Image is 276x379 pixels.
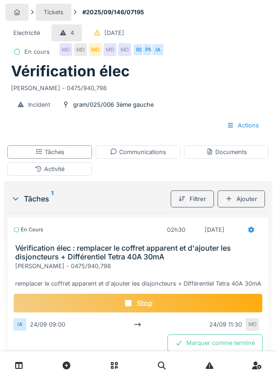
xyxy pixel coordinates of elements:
[167,225,185,234] div: 02h30
[205,225,224,234] div: [DATE]
[104,29,124,37] div: [DATE]
[13,293,263,313] div: Stop
[24,47,50,56] div: En cours
[218,190,265,207] div: Ajouter
[44,8,63,17] div: Tickets
[51,193,53,204] sup: 1
[13,29,40,37] div: Electricité
[73,100,154,109] div: gram/025/006 3ème gauche
[206,148,247,156] div: Documents
[13,318,26,331] div: IA
[142,43,155,56] div: PN
[11,193,167,204] div: Tâches
[110,148,166,156] div: Communications
[167,334,263,351] div: Marquer comme terminé
[11,80,265,92] div: [PERSON_NAME] - 0475/940,798
[15,262,264,288] div: [PERSON_NAME] - 0475/940,798 remplacer le coffret apparent et d'ajouter les disjoncteurs + Différ...
[74,43,87,56] div: MD
[13,226,43,234] div: En cours
[59,43,72,56] div: MD
[28,100,50,109] div: Incident
[118,43,131,56] div: MD
[15,244,264,261] h3: Vérification élec : remplacer le coffret apparent et d'ajouter les disjoncteurs + Différentiel Te...
[219,117,267,134] div: Actions
[70,29,74,37] div: 4
[89,43,102,56] div: MD
[171,190,214,207] div: Filtrer
[133,43,146,56] div: RG
[35,165,64,173] div: Activité
[79,8,148,17] strong: #2025/09/146/07195
[151,43,164,56] div: IA
[11,63,130,80] h1: Vérification élec
[103,43,116,56] div: MD
[35,148,64,156] div: Tâches
[26,318,246,331] div: 24/09 09:00 24/09 11:30
[246,318,259,331] div: MD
